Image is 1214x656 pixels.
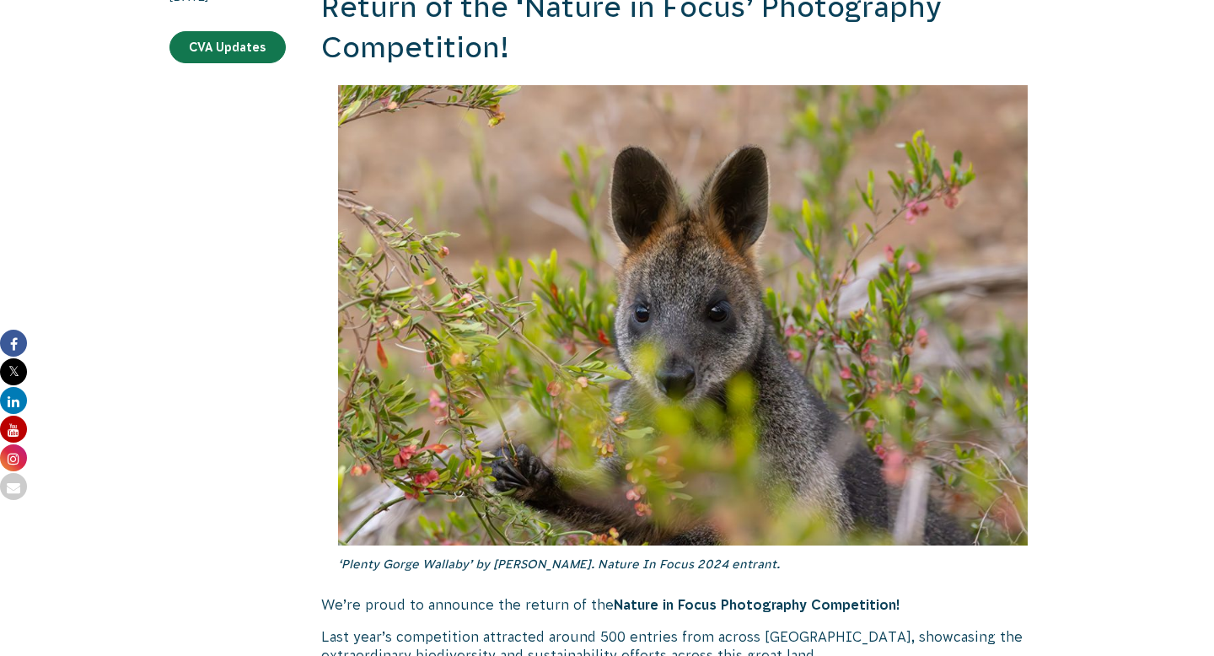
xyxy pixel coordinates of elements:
[169,31,286,63] a: CVA Updates
[614,597,900,612] strong: Nature in Focus Photography Competition!
[321,595,1045,614] p: We’re proud to announce the return of the
[338,557,780,571] em: ‘Plenty Gorge Wallaby’ by [PERSON_NAME]. Nature In Focus 2024 entrant.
